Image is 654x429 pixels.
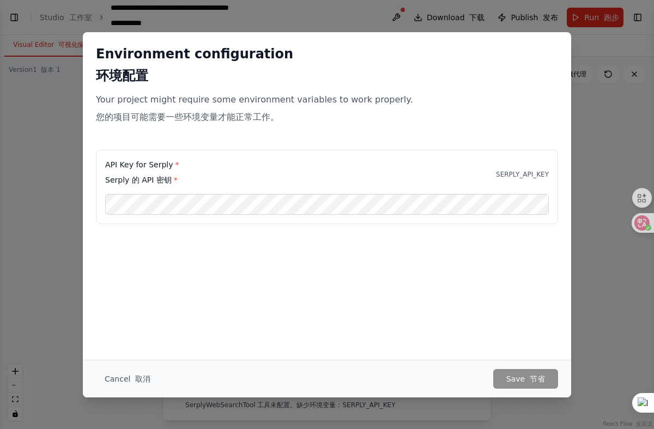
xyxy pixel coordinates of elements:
[135,374,150,383] font: 取消
[493,369,558,389] button: Save 节省
[96,93,558,128] p: Your project might require some environment variables to work properly.
[96,68,148,83] font: 环境配置
[105,159,179,190] label: API Key for Serply
[530,374,545,383] font: 节省
[496,170,549,179] p: SERPLY_API_KEY
[96,369,159,389] button: Cancel 取消
[105,176,178,184] font: Serply 的 API 密钥
[96,45,558,89] h2: Environment configuration
[96,112,279,122] font: 您的项目可能需要一些环境变量才能正常工作。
